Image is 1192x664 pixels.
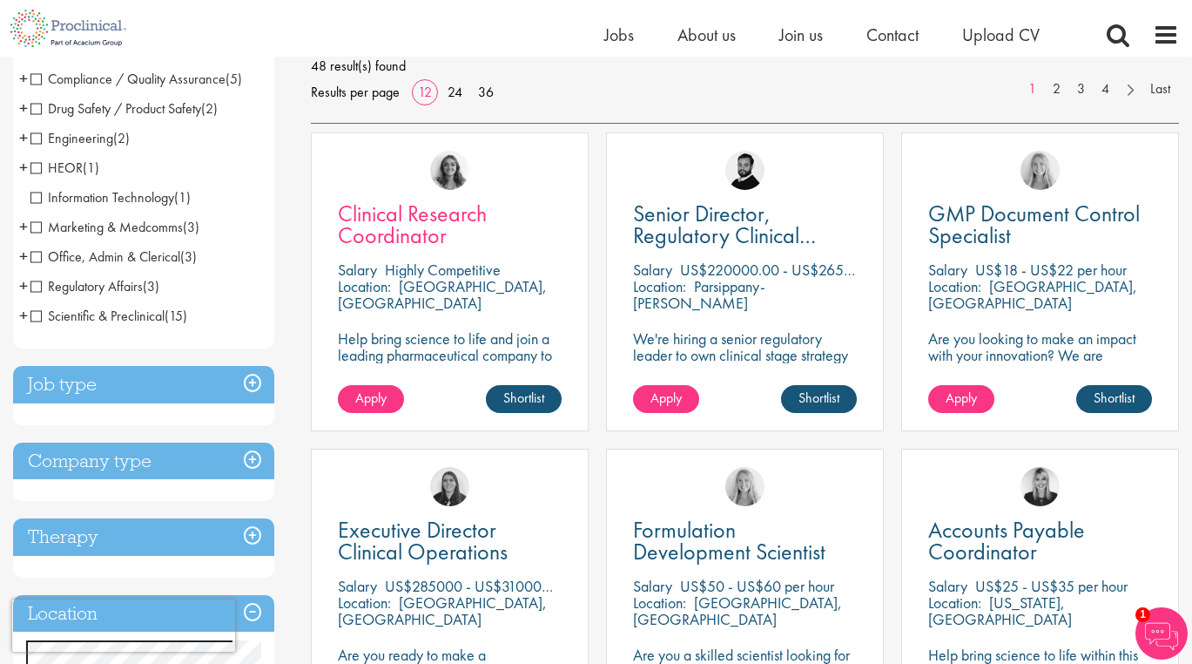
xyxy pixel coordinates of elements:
[441,83,468,101] a: 24
[975,260,1127,280] p: US$18 - US$22 per hour
[30,218,199,236] span: Marketing & Medcomms
[30,218,183,236] span: Marketing & Medcomms
[633,330,857,380] p: We're hiring a senior regulatory leader to own clinical stage strategy across multiple programs.
[13,366,274,403] h3: Job type
[19,95,28,121] span: +
[928,276,981,296] span: Location:
[12,600,235,652] iframe: reCAPTCHA
[311,79,400,105] span: Results per page
[338,593,391,613] span: Location:
[928,519,1152,563] a: Accounts Payable Coordinator
[13,595,274,633] h3: Location
[30,129,113,147] span: Engineering
[30,188,174,207] span: Information Technology
[19,213,28,240] span: +
[338,276,547,313] p: [GEOGRAPHIC_DATA], [GEOGRAPHIC_DATA]
[962,24,1040,46] span: Upload CV
[30,99,201,118] span: Drug Safety / Product Safety
[338,519,562,563] a: Executive Director Clinical Operations
[633,593,686,613] span: Location:
[113,129,130,147] span: (2)
[311,53,1179,79] span: 48 result(s) found
[725,151,764,190] img: Nick Walker
[412,83,438,101] a: 12
[30,307,165,325] span: Scientific & Preclinical
[430,151,469,190] img: Jackie Cerchio
[633,576,672,596] span: Salary
[633,515,825,566] span: Formulation Development Scientist
[430,467,469,506] img: Ciara Noble
[385,576,616,596] p: US$285000 - US$310000 per annum
[928,515,1085,566] span: Accounts Payable Coordinator
[1135,607,1188,660] img: Chatbot
[946,389,977,407] span: Apply
[19,243,28,269] span: +
[928,260,967,280] span: Salary
[338,593,547,629] p: [GEOGRAPHIC_DATA], [GEOGRAPHIC_DATA]
[928,593,981,613] span: Location:
[633,276,781,346] p: Parsippany-[PERSON_NAME][GEOGRAPHIC_DATA], [GEOGRAPHIC_DATA]
[19,154,28,180] span: +
[83,159,99,177] span: (1)
[1068,79,1094,99] a: 3
[633,276,686,296] span: Location:
[680,260,1109,280] p: US$220000.00 - US$265000 per annum + Highly Competitive Salary
[13,443,274,480] h3: Company type
[338,260,377,280] span: Salary
[633,519,857,563] a: Formulation Development Scientist
[30,247,197,266] span: Office, Admin & Clerical
[928,330,1152,413] p: Are you looking to make an impact with your innovation? We are working with a well-established ph...
[338,515,508,566] span: Executive Director Clinical Operations
[677,24,736,46] a: About us
[633,593,842,629] p: [GEOGRAPHIC_DATA], [GEOGRAPHIC_DATA]
[201,99,218,118] span: (2)
[165,307,187,325] span: (15)
[1020,79,1045,99] a: 1
[486,385,562,413] a: Shortlist
[338,385,404,413] a: Apply
[779,24,823,46] a: Join us
[1076,385,1152,413] a: Shortlist
[338,330,562,413] p: Help bring science to life and join a leading pharmaceutical company to play a key role in delive...
[13,518,274,556] h3: Therapy
[30,277,143,295] span: Regulatory Affairs
[30,70,242,88] span: Compliance / Quality Assurance
[928,385,994,413] a: Apply
[928,593,1072,629] p: [US_STATE], [GEOGRAPHIC_DATA]
[30,307,187,325] span: Scientific & Preclinical
[975,576,1128,596] p: US$25 - US$35 per hour
[866,24,919,46] a: Contact
[30,247,180,266] span: Office, Admin & Clerical
[385,260,501,280] p: Highly Competitive
[604,24,634,46] a: Jobs
[680,576,834,596] p: US$50 - US$60 per hour
[30,129,130,147] span: Engineering
[30,70,226,88] span: Compliance / Quality Assurance
[180,247,197,266] span: (3)
[650,389,682,407] span: Apply
[725,467,764,506] img: Shannon Briggs
[19,302,28,329] span: +
[1020,467,1060,506] img: Janelle Jones
[1044,79,1069,99] a: 2
[633,260,672,280] span: Salary
[355,389,387,407] span: Apply
[1020,151,1060,190] img: Shannon Briggs
[30,159,83,177] span: HEOR
[781,385,857,413] a: Shortlist
[30,99,218,118] span: Drug Safety / Product Safety
[19,65,28,91] span: +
